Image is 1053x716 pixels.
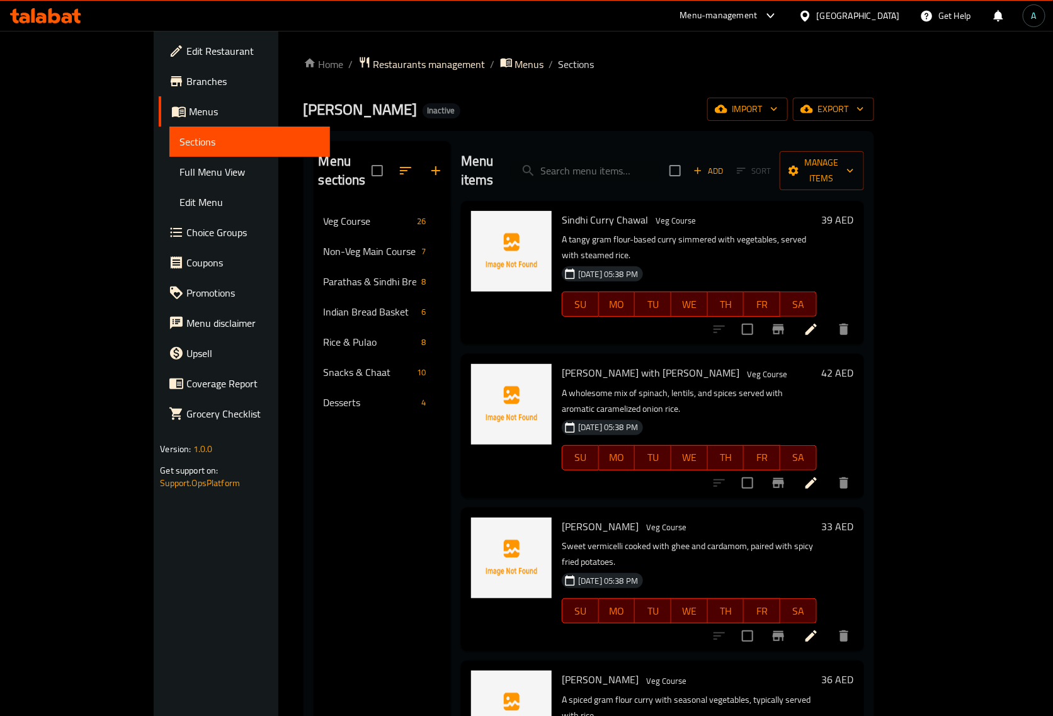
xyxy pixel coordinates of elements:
div: Menu-management [680,8,758,23]
span: Select all sections [364,157,390,184]
span: Indian Bread Basket [324,304,416,319]
span: [PERSON_NAME] [304,95,418,123]
div: Indian Bread Basket6 [314,297,452,327]
nav: Menu sections [314,201,452,423]
span: MO [604,448,630,467]
div: items [416,274,431,289]
span: Snacks & Chaat [324,365,412,380]
div: Veg Course26 [314,206,452,236]
span: Desserts [324,395,416,410]
span: Sections [559,57,595,72]
button: delete [829,468,859,498]
span: SA [785,602,812,620]
button: TU [635,598,671,623]
button: Branch-specific-item [763,314,794,344]
p: Sweet vermicelli cooked with ghee and cardamom, paired with spicy fried potatoes. [562,538,817,570]
button: SU [562,598,599,623]
button: FR [744,292,780,317]
div: items [412,213,431,229]
span: FR [749,295,775,314]
button: SA [780,445,817,470]
span: SA [785,295,812,314]
span: 8 [416,336,431,348]
span: Choice Groups [186,225,319,240]
button: Add [688,161,729,181]
div: [GEOGRAPHIC_DATA] [817,9,900,23]
img: Sindhi Curry Chawal [471,211,552,292]
button: Manage items [780,151,864,190]
span: 10 [412,367,431,378]
span: SU [567,295,594,314]
a: Edit menu item [804,322,819,337]
button: FR [744,445,780,470]
nav: breadcrumb [304,56,874,72]
span: Select to update [734,623,761,649]
span: Get support on: [160,462,218,479]
span: [PERSON_NAME] [562,670,639,689]
span: Veg Course [324,213,412,229]
button: SA [780,292,817,317]
span: Sort sections [390,156,421,186]
span: WE [676,295,703,314]
div: items [416,395,431,410]
a: Grocery Checklist [159,399,329,429]
span: SU [567,602,594,620]
span: Select section first [729,161,780,181]
span: [PERSON_NAME] [562,517,639,536]
div: Snacks & Chaat10 [314,357,452,387]
li: / [491,57,495,72]
a: Edit menu item [804,475,819,491]
h6: 33 AED [822,518,854,535]
span: TU [640,448,666,467]
button: WE [671,598,708,623]
button: Branch-specific-item [763,468,794,498]
button: TH [708,292,744,317]
span: Grocery Checklist [186,406,319,421]
span: Menus [189,104,319,119]
span: FR [749,602,775,620]
div: Parathas & Sindhi Breads8 [314,266,452,297]
button: TU [635,445,671,470]
span: Veg Course [742,367,792,382]
span: [DATE] 05:38 PM [573,268,643,280]
a: Support.OpsPlatform [160,475,240,491]
img: Sai Bhaji with Bhuga Chawal [471,364,552,445]
a: Choice Groups [159,217,329,247]
div: Rice & Pulao [324,334,416,349]
div: Parathas & Sindhi Breads [324,274,416,289]
div: Non-Veg Main Course [324,244,416,259]
span: Sections [179,134,319,149]
span: Version: [160,441,191,457]
span: Add [692,164,726,178]
img: Seyun Patata [471,518,552,598]
span: Menus [515,57,544,72]
a: Menu disclaimer [159,308,329,338]
span: SA [785,448,812,467]
span: Restaurants management [373,57,486,72]
div: Veg Course [641,673,692,688]
div: items [416,334,431,349]
a: Sections [169,127,329,157]
span: Coverage Report [186,376,319,391]
span: WE [676,602,703,620]
span: TU [640,602,666,620]
input: search [511,160,659,182]
a: Upsell [159,338,329,368]
span: 4 [416,397,431,409]
span: Edit Restaurant [186,43,319,59]
h2: Menu items [461,152,496,190]
span: [DATE] 05:38 PM [573,421,643,433]
button: WE [671,445,708,470]
div: Non-Veg Main Course7 [314,236,452,266]
li: / [549,57,554,72]
span: FR [749,448,775,467]
span: Menu disclaimer [186,315,319,331]
button: delete [829,621,859,651]
h2: Menu sections [319,152,372,190]
button: MO [599,445,635,470]
a: Branches [159,66,329,96]
button: TH [708,598,744,623]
